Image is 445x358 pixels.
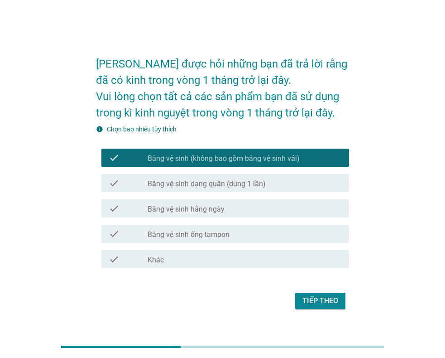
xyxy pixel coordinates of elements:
[148,256,164,265] label: Khác
[107,126,177,133] label: Chọn bao nhiêu tùy thích
[295,293,345,309] button: Tiếp theo
[148,179,266,189] label: Băng vệ sinh dạng quần (dùng 1 lần)
[148,154,300,163] label: Băng vệ sinh (không bao gồm băng vệ sinh vải)
[109,228,120,239] i: check
[109,254,120,265] i: check
[109,152,120,163] i: check
[109,178,120,189] i: check
[302,295,338,306] div: Tiếp theo
[109,203,120,214] i: check
[148,230,230,239] label: Băng vệ sinh ống tampon
[148,205,225,214] label: Băng vệ sinh hằng ngày
[96,47,349,121] h2: [PERSON_NAME] được hỏi những bạn đã trả lời rằng đã có kinh trong vòng 1 tháng trở lại đây. Vui l...
[96,126,103,133] i: info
